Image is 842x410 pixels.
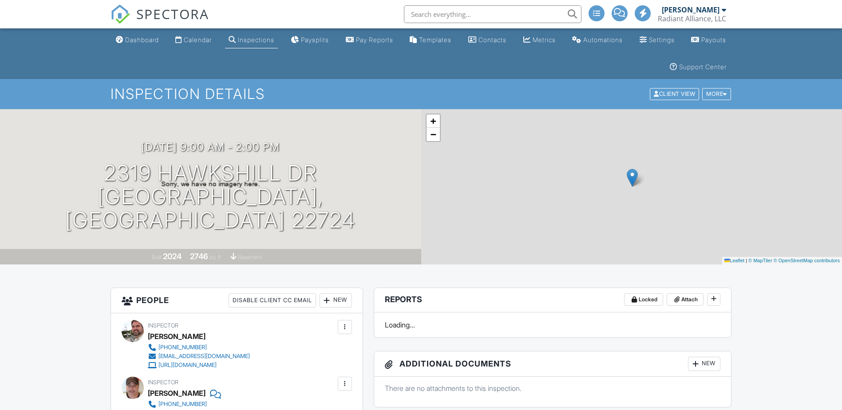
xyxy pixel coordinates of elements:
[190,252,208,261] div: 2746
[287,32,332,48] a: Paysplits
[148,386,206,400] div: [PERSON_NAME]
[427,114,440,128] a: Zoom in
[688,32,730,48] a: Payouts
[152,254,162,260] span: Built
[649,90,701,97] a: Client View
[148,343,250,352] a: [PHONE_NUMBER]
[569,32,626,48] a: Automations (Basic)
[636,32,678,48] a: Settings
[627,169,638,187] img: Marker
[111,12,209,31] a: SPECTORA
[533,36,556,43] div: Metrics
[649,36,675,43] div: Settings
[374,351,731,377] h3: Additional Documents
[172,32,215,48] a: Calendar
[301,36,329,43] div: Paysplits
[136,4,209,23] span: SPECTORA
[650,88,699,100] div: Client View
[662,5,719,14] div: [PERSON_NAME]
[342,32,397,48] a: Pay Reports
[163,252,182,261] div: 2024
[111,4,130,24] img: The Best Home Inspection Software - Spectora
[688,357,720,371] div: New
[125,36,159,43] div: Dashboard
[141,141,280,153] h3: [DATE] 9:00 am - 2:00 pm
[520,32,559,48] a: Metrics
[419,36,451,43] div: Templates
[158,344,207,351] div: [PHONE_NUMBER]
[225,32,278,48] a: Inspections
[158,362,217,369] div: [URL][DOMAIN_NAME]
[430,115,436,126] span: +
[583,36,623,43] div: Automations
[356,36,393,43] div: Pay Reports
[148,400,250,409] a: [PHONE_NUMBER]
[238,36,274,43] div: Inspections
[158,353,250,360] div: [EMAIL_ADDRESS][DOMAIN_NAME]
[702,88,731,100] div: More
[148,352,250,361] a: [EMAIL_ADDRESS][DOMAIN_NAME]
[14,162,407,232] h1: 2319 Hawkshill Dr [GEOGRAPHIC_DATA], [GEOGRAPHIC_DATA] 22724
[148,379,178,386] span: Inspector
[427,128,440,141] a: Zoom out
[238,254,262,260] span: basement
[774,258,840,263] a: © OpenStreetMap contributors
[148,322,178,329] span: Inspector
[112,32,162,48] a: Dashboard
[430,129,436,140] span: −
[385,383,721,393] p: There are no attachments to this inspection.
[229,293,316,307] div: Disable Client CC Email
[701,36,726,43] div: Payouts
[404,5,581,23] input: Search everything...
[465,32,510,48] a: Contacts
[148,361,250,370] a: [URL][DOMAIN_NAME]
[320,293,352,307] div: New
[666,59,730,75] a: Support Center
[748,258,772,263] a: © MapTiler
[184,36,212,43] div: Calendar
[111,86,732,102] h1: Inspection Details
[148,330,206,343] div: [PERSON_NAME]
[111,288,363,313] h3: People
[658,14,726,23] div: Radiant Alliance, LLC
[478,36,506,43] div: Contacts
[158,401,207,408] div: [PHONE_NUMBER]
[679,63,727,71] div: Support Center
[746,258,747,263] span: |
[406,32,455,48] a: Templates
[724,258,744,263] a: Leaflet
[210,254,222,260] span: sq. ft.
